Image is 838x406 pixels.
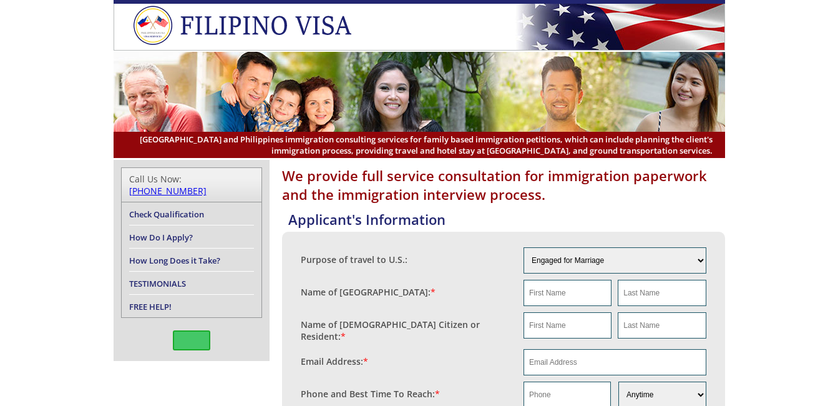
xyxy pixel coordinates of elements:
[288,210,725,229] h4: Applicant's Information
[301,388,440,400] label: Phone and Best Time To Reach:
[618,312,706,339] input: Last Name
[129,173,254,197] div: Call Us Now:
[129,232,193,243] a: How Do I Apply?
[301,319,512,342] label: Name of [DEMOGRAPHIC_DATA] Citizen or Resident:
[301,254,407,265] label: Purpose of travel to U.S.:
[282,166,725,204] h1: We provide full service consultation for immigration paperwork and the immigration interview proc...
[129,301,172,312] a: FREE HELP!
[129,185,207,197] a: [PHONE_NUMBER]
[301,355,368,367] label: Email Address:
[524,312,611,339] input: First Name
[126,134,713,156] span: [GEOGRAPHIC_DATA] and Philippines immigration consulting services for family based immigration pe...
[129,209,204,220] a: Check Qualification
[129,278,186,289] a: TESTIMONIALS
[301,286,436,298] label: Name of [GEOGRAPHIC_DATA]:
[524,280,611,306] input: First Name
[524,349,706,375] input: Email Address
[618,280,706,306] input: Last Name
[129,255,220,266] a: How Long Does it Take?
